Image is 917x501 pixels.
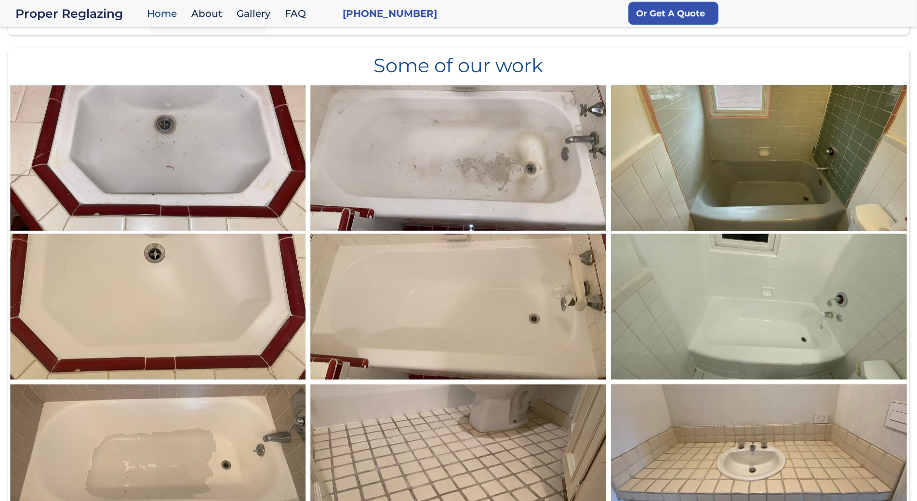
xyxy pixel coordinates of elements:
img: ... [608,82,910,383]
a: #gallery... [8,83,308,382]
a: #gallery... [308,83,609,382]
a: FAQ [280,3,316,24]
a: home [15,7,142,20]
a: About [186,3,232,24]
a: ... [609,83,909,382]
img: #gallery... [308,82,610,383]
a: [PHONE_NUMBER] [343,7,437,20]
a: Home [142,3,186,24]
div: Proper Reglazing [15,7,142,20]
a: Or Get A Quote [628,2,718,25]
a: Gallery [232,3,280,24]
div: Some of our work [8,48,909,75]
img: #gallery... [7,82,309,383]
